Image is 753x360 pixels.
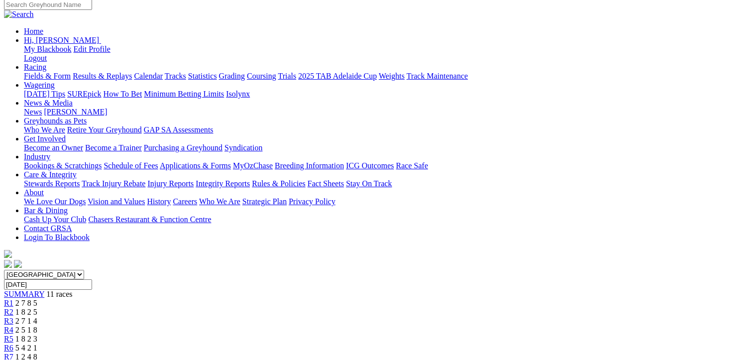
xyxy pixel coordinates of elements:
div: Wagering [24,90,749,99]
a: Tracks [165,72,186,80]
a: Cash Up Your Club [24,215,86,224]
div: About [24,197,749,206]
a: Isolynx [226,90,250,98]
a: [DATE] Tips [24,90,65,98]
a: Home [24,27,43,35]
div: Hi, [PERSON_NAME] [24,45,749,63]
a: Grading [219,72,245,80]
div: News & Media [24,108,749,117]
input: Select date [4,279,92,290]
a: Weights [379,72,405,80]
img: Search [4,10,34,19]
a: Greyhounds as Pets [24,117,87,125]
a: Rules & Policies [252,179,306,188]
a: Purchasing a Greyhound [144,143,222,152]
a: Bookings & Scratchings [24,161,102,170]
a: Logout [24,54,47,62]
a: Who We Are [199,197,240,206]
a: Fields & Form [24,72,71,80]
a: Schedule of Fees [104,161,158,170]
a: Strategic Plan [242,197,287,206]
span: 2 5 1 8 [15,326,37,334]
div: Greyhounds as Pets [24,125,749,134]
a: News [24,108,42,116]
a: Retire Your Greyhound [67,125,142,134]
a: Get Involved [24,134,66,143]
span: 2 7 1 4 [15,317,37,325]
a: Stay On Track [346,179,392,188]
a: Track Injury Rebate [82,179,145,188]
a: Results & Replays [73,72,132,80]
a: Login To Blackbook [24,233,90,241]
a: R2 [4,308,13,316]
a: Hi, [PERSON_NAME] [24,36,101,44]
div: Get Involved [24,143,749,152]
a: R4 [4,326,13,334]
a: R3 [4,317,13,325]
a: Bar & Dining [24,206,68,215]
a: Statistics [188,72,217,80]
a: Minimum Betting Limits [144,90,224,98]
a: Who We Are [24,125,65,134]
a: ICG Outcomes [346,161,394,170]
a: 2025 TAB Adelaide Cup [298,72,377,80]
a: Vision and Values [88,197,145,206]
img: logo-grsa-white.png [4,250,12,258]
a: GAP SA Assessments [144,125,214,134]
a: Breeding Information [275,161,344,170]
a: History [147,197,171,206]
a: SUMMARY [4,290,44,298]
span: 11 races [46,290,72,298]
a: Coursing [247,72,276,80]
a: Syndication [224,143,262,152]
span: 5 4 2 1 [15,344,37,352]
a: Racing [24,63,46,71]
div: Industry [24,161,749,170]
a: Fact Sheets [308,179,344,188]
a: Become an Owner [24,143,83,152]
span: 1 8 2 5 [15,308,37,316]
a: R6 [4,344,13,352]
a: R5 [4,335,13,343]
a: Care & Integrity [24,170,77,179]
a: SUREpick [67,90,101,98]
a: Stewards Reports [24,179,80,188]
a: [PERSON_NAME] [44,108,107,116]
a: Wagering [24,81,55,89]
a: About [24,188,44,197]
a: Track Maintenance [407,72,468,80]
span: Hi, [PERSON_NAME] [24,36,99,44]
span: 1 8 2 3 [15,335,37,343]
a: Calendar [134,72,163,80]
a: How To Bet [104,90,142,98]
a: R1 [4,299,13,307]
a: Injury Reports [147,179,194,188]
div: Care & Integrity [24,179,749,188]
a: My Blackbook [24,45,72,53]
a: News & Media [24,99,73,107]
a: Integrity Reports [196,179,250,188]
a: Privacy Policy [289,197,335,206]
a: Race Safe [396,161,428,170]
span: 2 7 8 5 [15,299,37,307]
img: twitter.svg [14,260,22,268]
a: We Love Our Dogs [24,197,86,206]
a: Chasers Restaurant & Function Centre [88,215,211,224]
a: Become a Trainer [85,143,142,152]
a: Contact GRSA [24,224,72,233]
div: Racing [24,72,749,81]
a: Industry [24,152,50,161]
a: Applications & Forms [160,161,231,170]
a: Trials [278,72,296,80]
img: facebook.svg [4,260,12,268]
a: MyOzChase [233,161,273,170]
a: Careers [173,197,197,206]
div: Bar & Dining [24,215,749,224]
